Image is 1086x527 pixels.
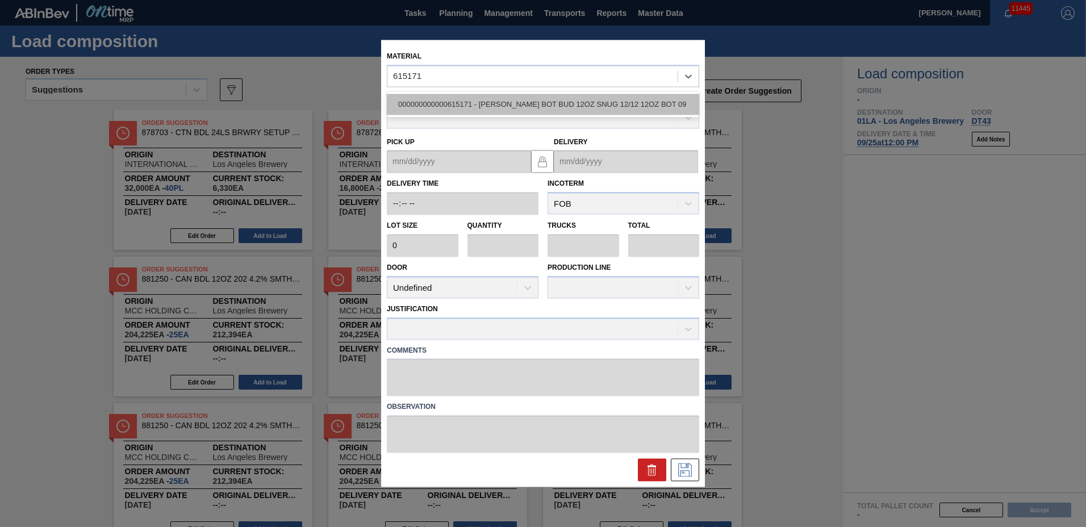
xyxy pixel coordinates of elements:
label: Trucks [548,222,576,230]
button: locked [531,150,554,173]
input: mm/dd/yyyy [387,150,531,173]
label: Quantity [467,222,502,230]
label: Incoterm [548,180,584,188]
input: mm/dd/yyyy [554,150,698,173]
label: Material [387,52,421,60]
label: Delivery [554,138,588,146]
label: Delivery Time [387,176,538,193]
label: Production Line [548,263,611,271]
label: Total [628,222,650,230]
div: Save Suggestion [671,459,699,482]
label: Observation [387,399,699,416]
div: Delete Suggestion [638,459,666,482]
label: Door [387,263,407,271]
label: Lot size [387,218,458,235]
div: 000000000000615171 - [PERSON_NAME] BOT BUD 12OZ SNUG 12/12 12OZ BOT 09 [387,94,699,115]
label: Comments [387,342,699,359]
img: locked [536,154,549,168]
label: Pick up [387,138,415,146]
label: Justification [387,305,438,313]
